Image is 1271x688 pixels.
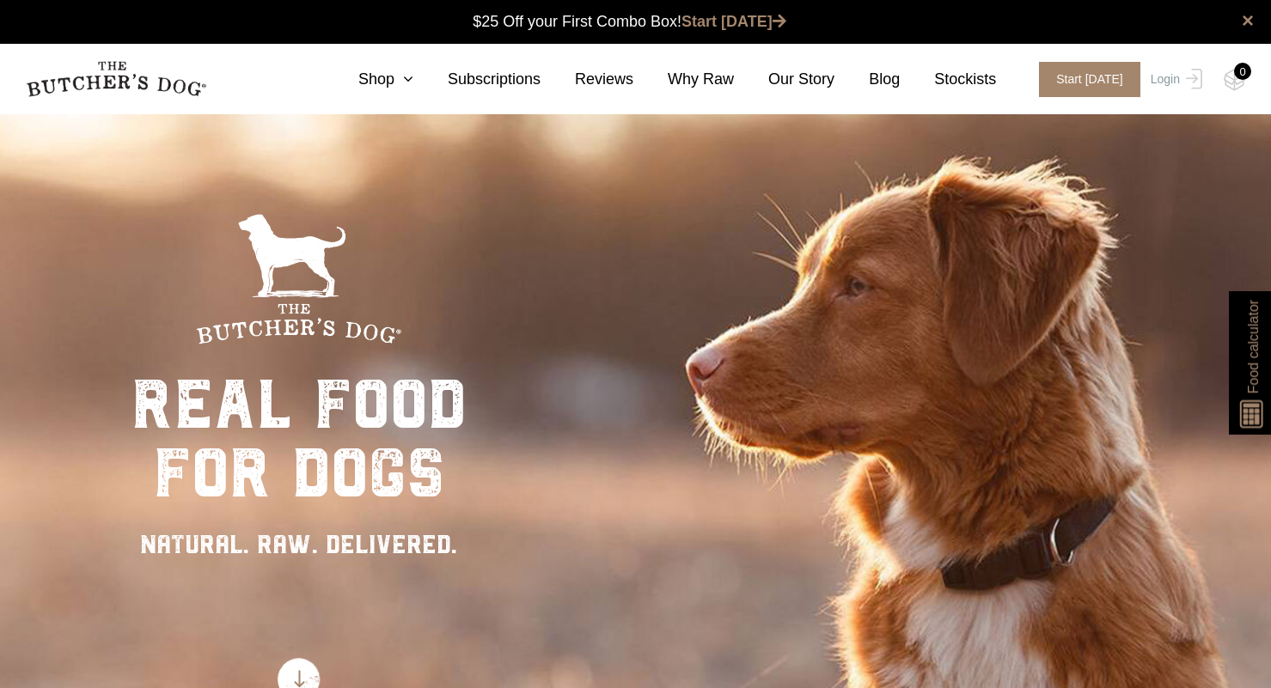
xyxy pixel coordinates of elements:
[1242,10,1254,31] a: close
[131,370,467,508] div: real food for dogs
[131,525,467,563] div: NATURAL. RAW. DELIVERED.
[1243,300,1263,393] span: Food calculator
[1146,62,1202,97] a: Login
[834,68,900,91] a: Blog
[900,68,996,91] a: Stockists
[1234,63,1251,80] div: 0
[541,68,633,91] a: Reviews
[681,13,786,30] a: Start [DATE]
[1039,62,1140,97] span: Start [DATE]
[413,68,541,91] a: Subscriptions
[633,68,734,91] a: Why Raw
[734,68,834,91] a: Our Story
[1224,69,1245,91] img: TBD_Cart-Empty.png
[324,68,413,91] a: Shop
[1022,62,1146,97] a: Start [DATE]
